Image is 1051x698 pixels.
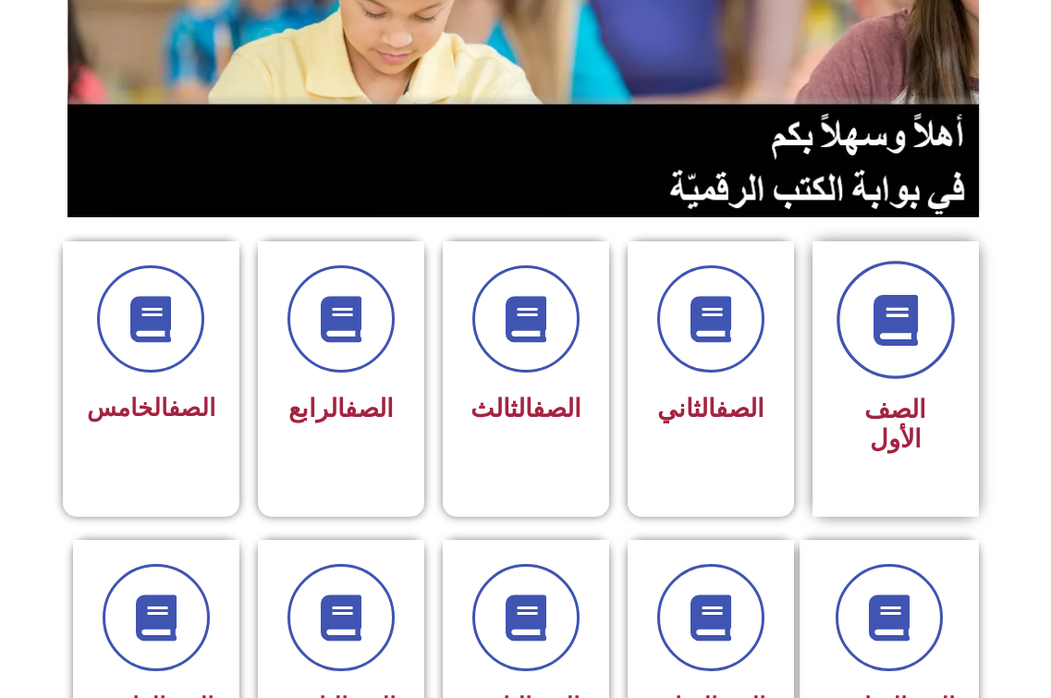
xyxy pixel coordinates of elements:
a: الصف [168,394,215,422]
span: الرابع [288,394,394,423]
a: الصف [715,394,764,423]
span: الثاني [657,394,764,423]
span: الصف الأول [864,395,926,454]
a: الصف [345,394,394,423]
span: الثالث [471,394,581,423]
a: الصف [532,394,581,423]
span: الخامس [87,394,215,422]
